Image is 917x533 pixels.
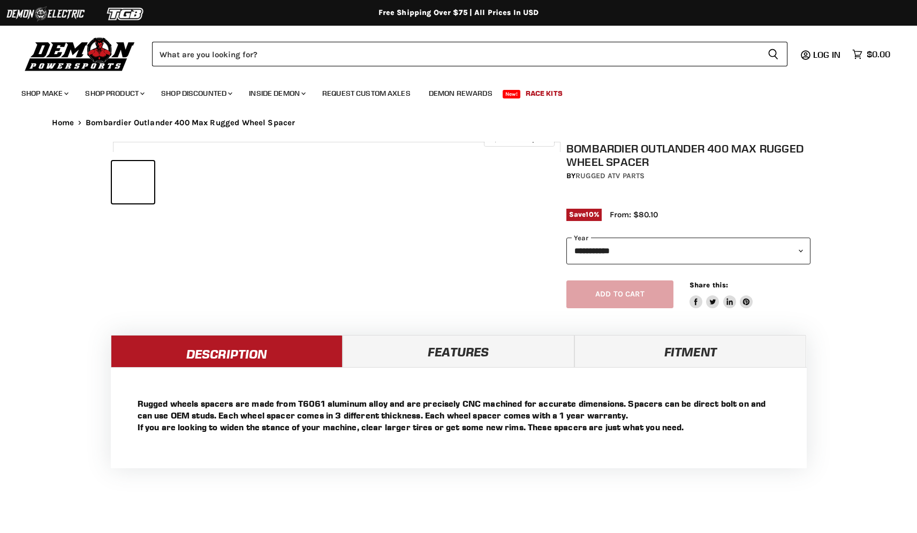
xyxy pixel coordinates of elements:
[421,82,501,104] a: Demon Rewards
[808,50,847,59] a: Log in
[86,118,295,127] span: Bombardier Outlander 400 Max Rugged Wheel Spacer
[759,42,787,66] button: Search
[575,171,645,180] a: Rugged ATV Parts
[13,82,75,104] a: Shop Make
[867,49,890,59] span: $0.00
[566,142,810,169] h1: Bombardier Outlander 400 Max Rugged Wheel Spacer
[689,280,753,309] aside: Share this:
[566,238,810,264] select: year
[86,4,166,24] img: TGB Logo 2
[152,42,759,66] input: Search
[152,42,787,66] form: Product
[13,78,888,104] ul: Main menu
[586,210,593,218] span: 10
[138,398,780,433] p: Rugged wheels spacers are made from T6061 aluminum alloy and are precisely CNC machined for accur...
[153,82,239,104] a: Shop Discounted
[31,8,887,18] div: Free Shipping Over $75 | All Prices In USD
[489,135,549,143] span: Click to expand
[111,335,343,367] a: Description
[566,170,810,182] div: by
[112,161,154,203] button: Bombardier Outlander 400 Max Rugged Wheel Spacer thumbnail
[503,90,521,98] span: New!
[343,335,574,367] a: Features
[5,4,86,24] img: Demon Electric Logo 2
[813,49,840,60] span: Log in
[21,35,139,73] img: Demon Powersports
[518,82,571,104] a: Race Kits
[847,47,896,62] a: $0.00
[77,82,151,104] a: Shop Product
[566,209,602,220] span: Save %
[610,210,658,219] span: From: $80.10
[314,82,419,104] a: Request Custom Axles
[689,281,728,289] span: Share this:
[31,118,887,127] nav: Breadcrumbs
[52,118,74,127] a: Home
[574,335,806,367] a: Fitment
[241,82,312,104] a: Inside Demon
